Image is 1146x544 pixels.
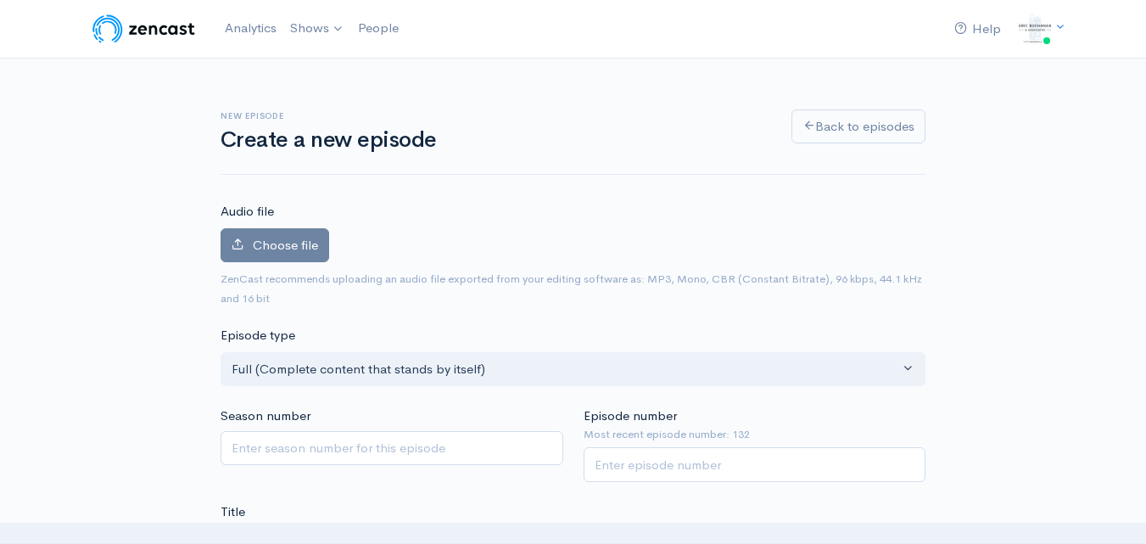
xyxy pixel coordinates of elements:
small: Most recent episode number: 132 [584,426,926,443]
input: Enter season number for this episode [221,431,563,466]
img: ZenCast Logo [90,12,198,46]
label: Audio file [221,202,274,222]
h1: Create a new episode [221,128,771,153]
a: People [351,10,405,47]
h6: New episode [221,111,771,121]
span: Choose file [253,237,318,253]
label: Title [221,502,245,522]
a: Analytics [218,10,283,47]
div: Full (Complete content that stands by itself) [232,360,899,379]
label: Episode number [584,407,677,426]
a: Back to episodes [791,109,925,144]
label: Episode type [221,326,295,345]
a: Shows [283,10,351,48]
label: Season number [221,407,310,426]
input: Enter episode number [584,447,926,482]
small: ZenCast recommends uploading an audio file exported from your editing software as: MP3, Mono, CBR... [221,272,922,306]
img: ... [1018,12,1052,46]
button: Full (Complete content that stands by itself) [221,352,925,387]
a: Help [948,11,1008,48]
